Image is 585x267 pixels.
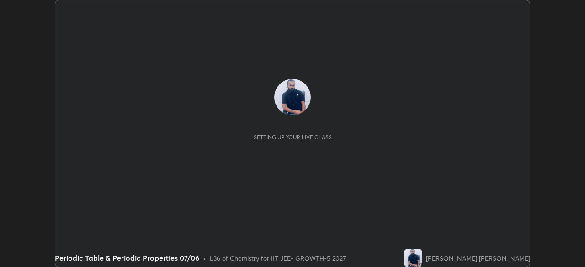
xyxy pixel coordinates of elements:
img: 97712866bd6d4418aeba2b5c5a56a52d.jpg [274,79,311,115]
div: [PERSON_NAME] [PERSON_NAME] [426,253,530,263]
div: Periodic Table & Periodic Properties 07/06 [55,252,199,263]
div: L36 of Chemistry for IIT JEE- GROWTH-5 2027 [210,253,346,263]
div: Setting up your live class [254,134,332,141]
div: • [203,253,206,263]
img: 97712866bd6d4418aeba2b5c5a56a52d.jpg [404,249,422,267]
